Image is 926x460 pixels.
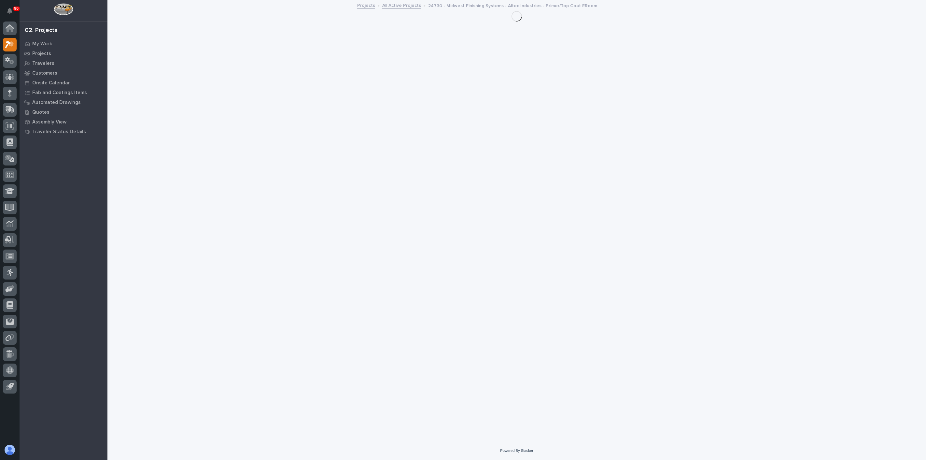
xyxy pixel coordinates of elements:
a: Projects [357,1,375,9]
img: Workspace Logo [54,3,73,15]
p: Assembly View [32,119,66,125]
div: Notifications90 [8,8,17,18]
a: Powered By Stacker [500,449,533,453]
p: Traveler Status Details [32,129,86,135]
a: All Active Projects [382,1,421,9]
p: Automated Drawings [32,100,81,106]
p: Onsite Calendar [32,80,70,86]
a: Customers [20,68,107,78]
p: Projects [32,51,51,57]
a: Assembly View [20,117,107,127]
p: Customers [32,70,57,76]
a: Onsite Calendar [20,78,107,88]
p: Fab and Coatings Items [32,90,87,96]
p: Quotes [32,109,49,115]
div: 02. Projects [25,27,57,34]
a: Traveler Status Details [20,127,107,137]
a: My Work [20,39,107,49]
p: Travelers [32,61,54,66]
a: Travelers [20,58,107,68]
p: 24730 - Midwest Finishing Systems - Altec Industries - Primer/Top Coat ERoom [428,2,597,9]
a: Fab and Coatings Items [20,88,107,97]
button: users-avatar [3,443,17,457]
a: Quotes [20,107,107,117]
p: My Work [32,41,52,47]
a: Automated Drawings [20,97,107,107]
p: 90 [14,6,19,11]
a: Projects [20,49,107,58]
button: Notifications [3,4,17,18]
